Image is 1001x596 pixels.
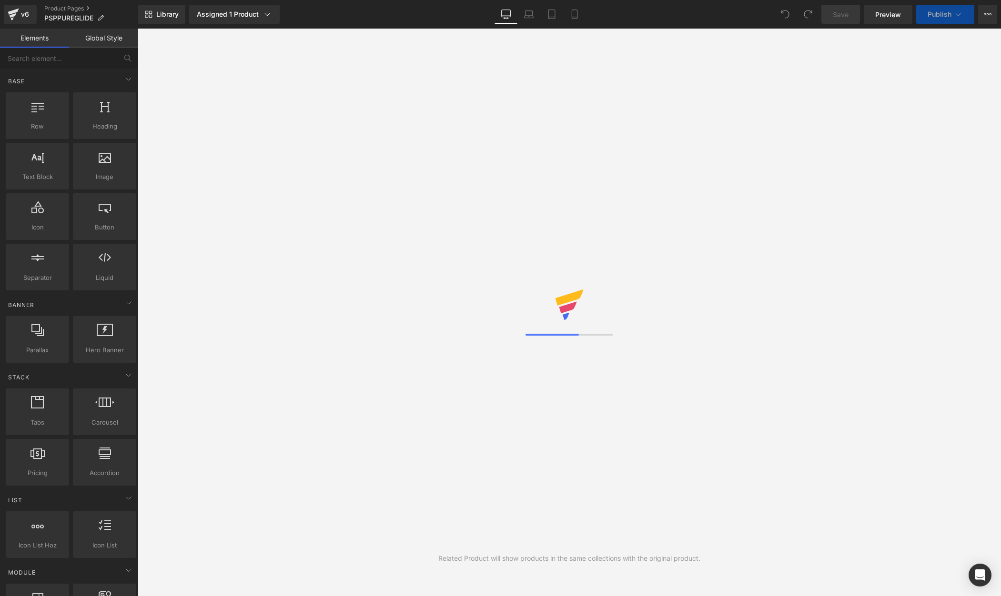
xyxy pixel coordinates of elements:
[9,468,66,478] span: Pricing
[138,5,185,24] a: New Library
[7,568,37,577] span: Module
[864,5,912,24] a: Preview
[69,29,138,48] a: Global Style
[9,417,66,427] span: Tabs
[76,468,133,478] span: Accordion
[928,10,951,18] span: Publish
[776,5,795,24] button: Undo
[76,222,133,232] span: Button
[799,5,818,24] button: Redo
[76,345,133,355] span: Hero Banner
[197,10,272,19] div: Assigned 1 Product
[517,5,540,24] a: Laptop
[916,5,974,24] button: Publish
[495,5,517,24] a: Desktop
[7,496,23,505] span: List
[7,77,26,86] span: Base
[7,300,35,309] span: Banner
[76,540,133,550] span: Icon List
[9,172,66,182] span: Text Block
[438,553,700,564] div: Related Product will show products in the same collections with the original product.
[833,10,849,20] span: Save
[978,5,997,24] button: More
[9,345,66,355] span: Parallax
[9,540,66,550] span: Icon List Hoz
[875,10,901,20] span: Preview
[44,14,93,22] span: PSPPUREGLIDE
[563,5,586,24] a: Mobile
[540,5,563,24] a: Tablet
[156,10,179,19] span: Library
[76,121,133,131] span: Heading
[76,417,133,427] span: Carousel
[9,121,66,131] span: Row
[76,172,133,182] span: Image
[969,564,991,586] div: Open Intercom Messenger
[9,222,66,232] span: Icon
[19,8,31,20] div: v6
[4,5,37,24] a: v6
[7,373,30,382] span: Stack
[76,273,133,283] span: Liquid
[44,5,138,12] a: Product Pages
[9,273,66,283] span: Separator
